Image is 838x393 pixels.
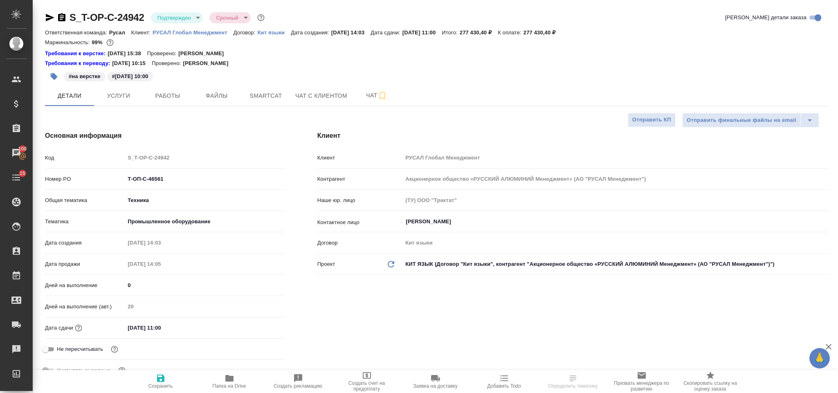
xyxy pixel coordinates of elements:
div: Нажми, чтобы открыть папку с инструкцией [45,59,112,67]
span: Учитывать выходные [57,366,110,375]
input: Пустое поле [402,152,829,164]
input: Пустое поле [402,237,829,249]
input: Пустое поле [125,258,196,270]
p: Дата сдачи [45,324,73,332]
button: Скопировать ссылку на оценку заказа [676,370,745,393]
p: Клиент [317,154,403,162]
p: Наше юр. лицо [317,196,403,204]
p: [DATE] 10:15 [112,59,152,67]
p: 277 430,40 ₽ [460,29,498,36]
a: РУСАЛ Глобал Менеджмент [153,29,234,36]
p: Контактное лицо [317,218,403,227]
div: Подтвержден [209,12,250,23]
p: Клиент: [131,29,153,36]
div: Промышленное оборудование [125,215,284,229]
span: Детали [50,91,89,101]
p: Код [45,154,125,162]
p: Проверено: [147,49,179,58]
button: Отправить КП [628,113,676,127]
span: Добавить Todo [487,383,521,389]
span: Заявка на доставку [413,383,457,389]
p: #[DATE] 10:00 [112,72,148,81]
button: Добавить тэг [45,67,63,85]
a: Кит языки [257,29,291,36]
p: Дата создания: [291,29,331,36]
button: Создать счет на предоплату [333,370,401,393]
button: Если добавить услуги и заполнить их объемом, то дата рассчитается автоматически [73,323,84,333]
span: Отправить финальные файлы на email [687,116,796,125]
input: ✎ Введи что-нибудь [125,173,284,185]
span: Услуги [99,91,138,101]
button: Отправить финальные файлы на email [682,113,801,128]
p: Итого: [442,29,459,36]
button: 2600.00 RUB; [105,37,115,48]
button: Скопировать ссылку [57,13,67,22]
span: 🙏 [813,350,827,367]
h4: Клиент [317,131,829,141]
p: [DATE] 14:03 [331,29,371,36]
span: 30.08.2025 10:00 [106,72,154,79]
span: Файлы [197,91,236,101]
p: Дней на выполнение [45,281,125,290]
p: Договор [317,239,403,247]
button: 🙏 [809,348,830,368]
button: Заявка на доставку [401,370,470,393]
span: Скопировать ссылку на оценку заказа [681,380,740,392]
span: Работы [148,91,187,101]
div: Техника [125,193,284,207]
span: Создать рекламацию [274,383,322,389]
p: Тематика [45,218,125,226]
div: Подтвержден [151,12,203,23]
input: Пустое поле [125,152,284,164]
button: Подтвержден [155,14,193,21]
p: [PERSON_NAME] [183,59,234,67]
button: Включи, если не хочешь, чтобы указанная дата сдачи изменилась после переставления заказа в 'Подтв... [109,344,120,355]
p: Проект [317,260,335,268]
div: split button [682,113,819,128]
p: Маржинальность: [45,39,92,45]
span: Smartcat [246,91,285,101]
button: Призвать менеджера по развитию [607,370,676,393]
button: Папка на Drive [195,370,264,393]
h4: Основная информация [45,131,285,141]
button: Скопировать ссылку для ЯМессенджера [45,13,55,22]
span: на верстке [63,72,106,79]
a: S_T-OP-C-24942 [70,12,144,23]
a: Требования к верстке: [45,49,108,58]
span: Чат с клиентом [295,91,347,101]
span: Создать счет на предоплату [337,380,396,392]
a: 15 [2,167,31,188]
p: Контрагент [317,175,403,183]
p: Ответственная команда: [45,29,109,36]
span: Определить тематику [548,383,598,389]
span: Папка на Drive [213,383,246,389]
p: [DATE] 15:38 [108,49,147,58]
p: 277 430,40 ₽ [523,29,562,36]
button: Сохранить [126,370,195,393]
div: КИТ ЯЗЫК (Договор "Кит языки", контрагент "Акционерное общество «РУССКИЙ АЛЮМИНИЙ Менеджмент» (АО... [402,257,829,271]
input: Пустое поле [125,237,196,249]
p: Дата продажи [45,260,125,268]
span: Сохранить [148,383,173,389]
p: Русал [109,29,131,36]
p: Дней на выполнение (авт.) [45,303,125,311]
span: [PERSON_NAME] детали заказа [725,13,807,22]
button: Open [825,221,826,222]
p: К оплате: [498,29,523,36]
p: Общая тематика [45,196,125,204]
span: 100 [13,145,32,153]
button: Выбери, если сб и вс нужно считать рабочими днями для выполнения заказа. [117,365,127,376]
p: [DATE] 11:00 [402,29,442,36]
input: Пустое поле [402,173,829,185]
button: Добавить Todo [470,370,539,393]
div: Нажми, чтобы открыть папку с инструкцией [45,49,108,58]
span: Призвать менеджера по развитию [612,380,671,392]
p: Дата сдачи: [371,29,402,36]
span: 15 [15,169,30,177]
input: Пустое поле [125,301,284,312]
span: Чат [357,90,396,101]
input: ✎ Введи что-нибудь [125,279,284,291]
p: Проверено: [152,59,183,67]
